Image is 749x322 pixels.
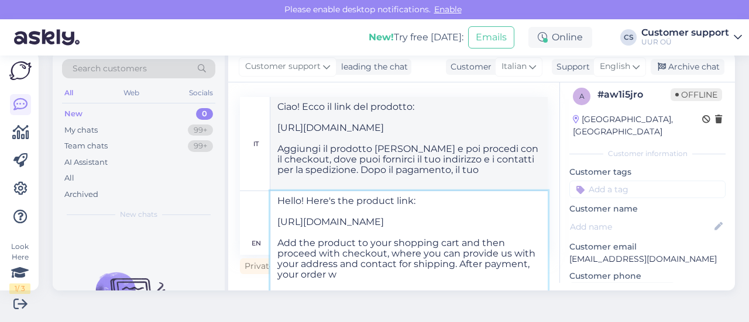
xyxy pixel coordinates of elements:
span: New chats [120,209,157,220]
div: Web [121,85,142,101]
p: Customer email [569,241,726,253]
textarea: Hello! Here's the product link: [URL][DOMAIN_NAME] Add the product to your shopping cart and then... [270,191,548,295]
span: English [600,60,630,73]
div: 99+ [188,124,213,136]
b: New! [369,32,394,43]
span: Italian [501,60,527,73]
img: Askly Logo [9,61,32,80]
a: Customer supportUUR OÜ [641,28,742,47]
span: a [579,92,585,101]
div: AI Assistant [64,157,108,168]
span: Customer support [245,60,321,73]
div: All [62,85,75,101]
div: Request phone number [569,282,675,298]
div: All [64,172,74,184]
div: # aw1i5jro [597,88,671,102]
div: Look Here [9,241,30,294]
span: Search customers [73,63,147,75]
div: Archived [64,189,98,200]
div: en [252,233,261,253]
div: 0 [196,108,213,120]
div: Archive chat [651,59,724,75]
p: [EMAIL_ADDRESS][DOMAIN_NAME] [569,253,726,265]
div: Socials [187,85,215,101]
div: 1 / 3 [9,283,30,294]
div: leading the chat [336,61,408,73]
div: Customer information [569,148,726,159]
div: Support [552,61,590,73]
span: Enable [431,4,465,15]
p: Customer phone [569,270,726,282]
input: Add a tag [569,181,726,198]
div: New [64,108,83,120]
div: Try free [DATE]: [369,30,463,44]
div: it [253,134,259,154]
button: Emails [468,26,514,49]
div: UUR OÜ [641,37,729,47]
div: 99+ [188,140,213,152]
div: My chats [64,124,98,136]
div: [GEOGRAPHIC_DATA], [GEOGRAPHIC_DATA] [573,113,702,138]
span: Offline [671,88,722,101]
div: Customer support [641,28,729,37]
div: Team chats [64,140,108,152]
input: Add name [570,220,712,233]
div: Customer [446,61,492,73]
p: Customer name [569,203,726,215]
p: Customer tags [569,166,726,178]
div: Online [528,27,592,48]
textarea: Ciao! Ecco il link del prodotto: [URL][DOMAIN_NAME] Aggiungi il prodotto [PERSON_NAME] e poi proc... [270,97,548,191]
div: CS [620,29,637,46]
